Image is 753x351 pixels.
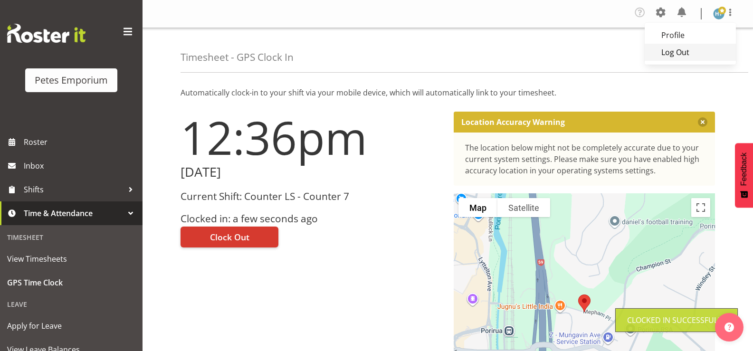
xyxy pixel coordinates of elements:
[2,314,140,338] a: Apply for Leave
[24,135,138,149] span: Roster
[740,152,748,186] span: Feedback
[645,27,736,44] a: Profile
[497,198,550,217] button: Show satellite imagery
[7,275,135,290] span: GPS Time Clock
[713,8,724,19] img: helena-tomlin701.jpg
[691,198,710,217] button: Toggle fullscreen view
[2,228,140,247] div: Timesheet
[181,227,278,247] button: Clock Out
[627,314,726,326] div: Clocked in Successfully
[7,24,86,43] img: Rosterit website logo
[181,191,442,202] h3: Current Shift: Counter LS - Counter 7
[461,117,565,127] p: Location Accuracy Warning
[2,247,140,271] a: View Timesheets
[181,165,442,180] h2: [DATE]
[735,143,753,208] button: Feedback - Show survey
[7,319,135,333] span: Apply for Leave
[210,231,249,243] span: Clock Out
[181,87,715,98] p: Automatically clock-in to your shift via your mobile device, which will automatically link to you...
[7,252,135,266] span: View Timesheets
[24,159,138,173] span: Inbox
[465,142,704,176] div: The location below might not be completely accurate due to your current system settings. Please m...
[181,52,294,63] h4: Timesheet - GPS Clock In
[645,44,736,61] a: Log Out
[458,198,497,217] button: Show street map
[2,294,140,314] div: Leave
[181,112,442,163] h1: 12:36pm
[698,117,707,127] button: Close message
[24,182,124,197] span: Shifts
[35,73,108,87] div: Petes Emporium
[181,213,442,224] h3: Clocked in: a few seconds ago
[24,206,124,220] span: Time & Attendance
[2,271,140,294] a: GPS Time Clock
[724,323,734,332] img: help-xxl-2.png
